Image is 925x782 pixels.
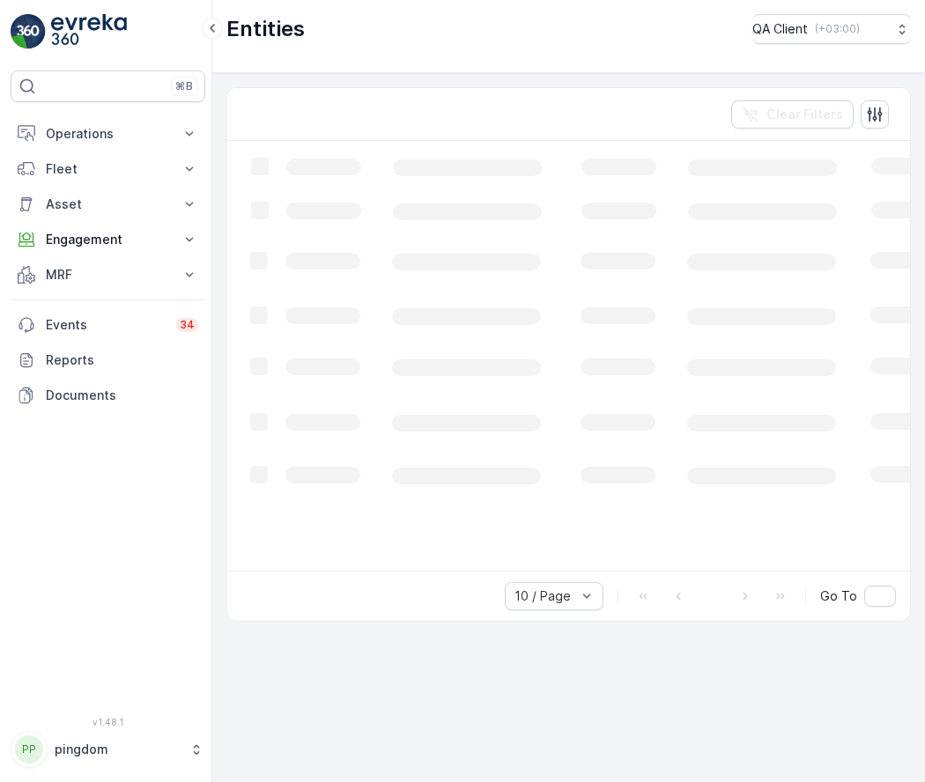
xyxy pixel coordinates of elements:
[11,343,205,378] a: Reports
[11,731,205,768] button: PPpingdom
[11,151,205,187] button: Fleet
[815,22,860,36] p: ( +03:00 )
[46,125,170,143] p: Operations
[11,717,205,727] span: v 1.48.1
[11,14,46,49] img: logo
[51,14,127,49] img: logo_light-DOdMpM7g.png
[11,378,205,413] a: Documents
[175,79,193,93] p: ⌘B
[46,387,198,404] p: Documents
[46,195,170,213] p: Asset
[15,735,43,764] div: PP
[11,222,205,257] button: Engagement
[11,116,205,151] button: Operations
[11,257,205,292] button: MRF
[46,316,166,334] p: Events
[46,160,170,178] p: Fleet
[226,15,305,43] p: Entities
[820,587,857,605] span: Go To
[11,187,205,222] button: Asset
[180,318,195,332] p: 34
[46,231,170,248] p: Engagement
[11,307,205,343] a: Events34
[46,266,170,284] p: MRF
[46,351,198,369] p: Reports
[766,106,843,123] p: Clear Filters
[731,100,854,129] button: Clear Filters
[752,20,808,38] p: QA Client
[55,741,181,758] p: pingdom
[752,14,911,44] button: QA Client(+03:00)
